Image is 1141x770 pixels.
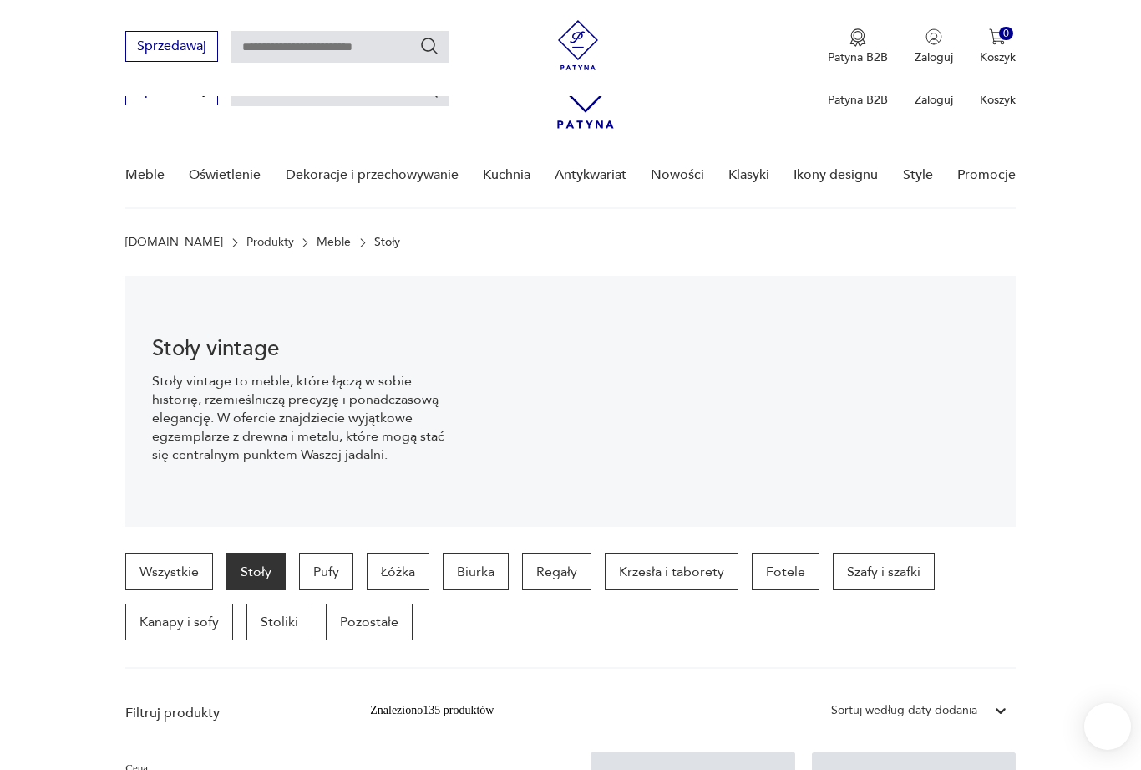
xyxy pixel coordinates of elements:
[286,143,459,207] a: Dekoracje i przechowywanie
[317,236,351,249] a: Meble
[555,143,626,207] a: Antykwariat
[483,143,530,207] a: Kuchnia
[299,553,353,590] a: Pufy
[125,553,213,590] a: Wszystkie
[1084,703,1131,750] iframe: Smartsupp widget button
[370,701,494,720] div: Znaleziono 135 produktów
[980,49,1016,65] p: Koszyk
[828,49,888,65] p: Patyna B2B
[752,553,819,590] a: Fotele
[553,20,603,70] img: Patyna - sklep z meblami i dekoracjami vintage
[925,28,942,45] img: Ikonka użytkownika
[957,143,1016,207] a: Promocje
[728,143,769,207] a: Klasyki
[226,553,286,590] a: Stoły
[989,28,1006,45] img: Ikona koszyka
[980,28,1016,65] button: 0Koszyk
[443,553,509,590] a: Biurka
[125,85,218,97] a: Sprzedawaj
[152,372,454,464] p: Stoły vintage to meble, które łączą w sobie historię, rzemieślniczą precyzję i ponadczasową elega...
[903,143,933,207] a: Style
[125,42,218,54] a: Sprzedawaj
[915,28,953,65] button: Zaloguj
[419,36,439,56] button: Szukaj
[915,49,953,65] p: Zaloguj
[374,236,400,249] p: Stoły
[651,143,704,207] a: Nowości
[326,604,413,640] a: Pozostałe
[605,553,738,590] a: Krzesła i taborety
[831,701,977,720] div: Sortuj według daty dodania
[828,28,888,65] button: Patyna B2B
[522,553,591,590] a: Regały
[125,143,165,207] a: Meble
[367,553,429,590] a: Łóżka
[189,143,261,207] a: Oświetlenie
[828,92,888,108] p: Patyna B2B
[833,553,935,590] a: Szafy i szafki
[828,28,888,65] a: Ikona medaluPatyna B2B
[125,236,223,249] a: [DOMAIN_NAME]
[246,236,294,249] a: Produkty
[915,92,953,108] p: Zaloguj
[794,143,878,207] a: Ikony designu
[125,31,218,62] button: Sprzedawaj
[125,704,330,722] p: Filtruj produkty
[125,604,233,640] a: Kanapy i sofy
[152,339,454,359] h1: Stoły vintage
[246,604,312,640] a: Stoliki
[849,28,866,47] img: Ikona medalu
[999,27,1013,41] div: 0
[980,92,1016,108] p: Koszyk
